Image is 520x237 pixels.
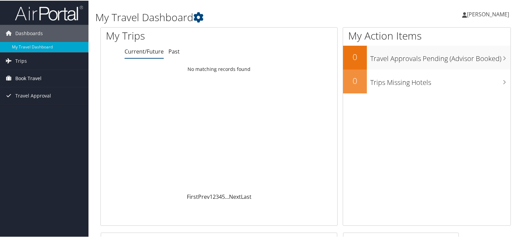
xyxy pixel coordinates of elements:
h1: My Trips [106,28,234,42]
h2: 0 [343,74,367,86]
a: Last [241,192,251,200]
a: 5 [222,192,225,200]
span: Trips [15,52,27,69]
a: First [187,192,198,200]
span: … [225,192,229,200]
a: 0Travel Approvals Pending (Advisor Booked) [343,45,510,69]
h2: 0 [343,50,367,62]
h1: My Action Items [343,28,510,42]
h3: Travel Approvals Pending (Advisor Booked) [370,50,510,63]
span: Book Travel [15,69,42,86]
a: Current/Future [125,47,164,55]
a: 3 [216,192,219,200]
span: [PERSON_NAME] [467,10,509,17]
h3: Trips Missing Hotels [370,74,510,87]
a: [PERSON_NAME] [462,3,516,24]
a: Prev [198,192,210,200]
img: airportal-logo.png [15,4,83,20]
h1: My Travel Dashboard [95,10,376,24]
a: Past [168,47,180,55]
a: 4 [219,192,222,200]
a: Next [229,192,241,200]
a: 1 [210,192,213,200]
span: Travel Approval [15,87,51,104]
span: Dashboards [15,24,43,41]
a: 2 [213,192,216,200]
a: 0Trips Missing Hotels [343,69,510,93]
td: No matching records found [101,62,337,75]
